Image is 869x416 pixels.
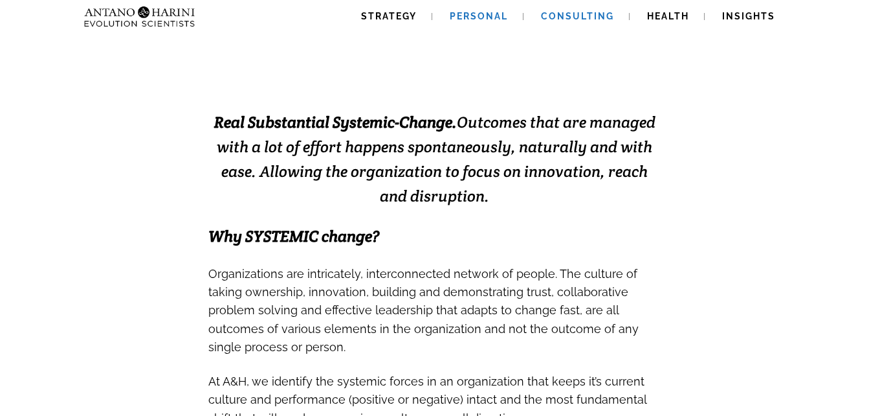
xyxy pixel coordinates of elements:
span: Strategy [361,11,417,21]
span: Consulting [541,11,614,21]
span: Organizations are intricately, interconnected network of people. The culture of taking ownership,... [208,267,639,354]
span: Why SYSTEMIC change? [208,226,379,246]
span: Insights [722,11,775,21]
span: Outcomes that are managed with a lot of effort happens spontaneously, naturally and with ease. Al... [214,112,655,206]
span: Health [647,11,689,21]
span: Personal [450,11,508,21]
strong: Real Substantial Systemic-Change. [214,112,457,132]
strong: EXCELLENCE INSTALLATION. ENABLED. [175,31,694,63]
